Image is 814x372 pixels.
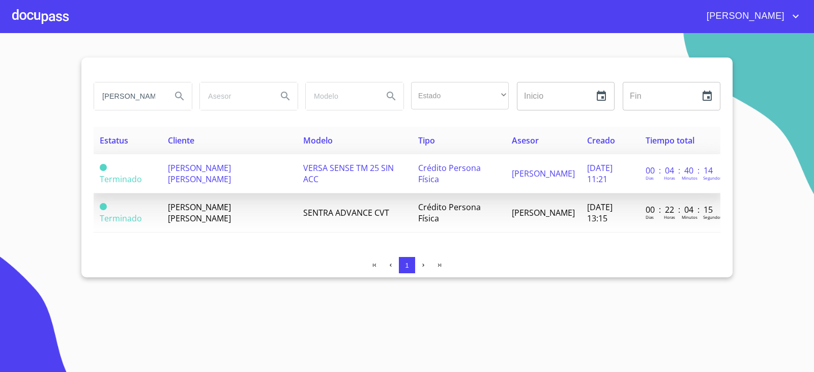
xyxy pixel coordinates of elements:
[512,135,539,146] span: Asesor
[306,82,375,110] input: search
[418,135,435,146] span: Tipo
[167,84,192,108] button: Search
[418,202,481,224] span: Crédito Persona Física
[587,162,613,185] span: [DATE] 11:21
[682,175,697,181] p: Minutos
[405,262,409,269] span: 1
[703,214,722,220] p: Segundos
[664,214,675,220] p: Horas
[664,175,675,181] p: Horas
[303,162,394,185] span: VERSA SENSE TM 25 SIN ACC
[587,202,613,224] span: [DATE] 13:15
[512,207,575,218] span: [PERSON_NAME]
[646,204,714,215] p: 00 : 22 : 04 : 15
[168,202,231,224] span: [PERSON_NAME] [PERSON_NAME]
[100,213,142,224] span: Terminado
[512,168,575,179] span: [PERSON_NAME]
[418,162,481,185] span: Crédito Persona Física
[646,175,654,181] p: Dias
[200,82,269,110] input: search
[703,175,722,181] p: Segundos
[399,257,415,273] button: 1
[100,174,142,185] span: Terminado
[682,214,697,220] p: Minutos
[699,8,802,24] button: account of current user
[646,165,714,176] p: 00 : 04 : 40 : 14
[379,84,403,108] button: Search
[303,207,389,218] span: SENTRA ADVANCE CVT
[587,135,615,146] span: Creado
[303,135,333,146] span: Modelo
[100,135,128,146] span: Estatus
[411,82,509,109] div: ​
[646,214,654,220] p: Dias
[94,82,163,110] input: search
[100,203,107,210] span: Terminado
[168,135,194,146] span: Cliente
[273,84,298,108] button: Search
[646,135,694,146] span: Tiempo total
[100,164,107,171] span: Terminado
[699,8,790,24] span: [PERSON_NAME]
[168,162,231,185] span: [PERSON_NAME] [PERSON_NAME]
